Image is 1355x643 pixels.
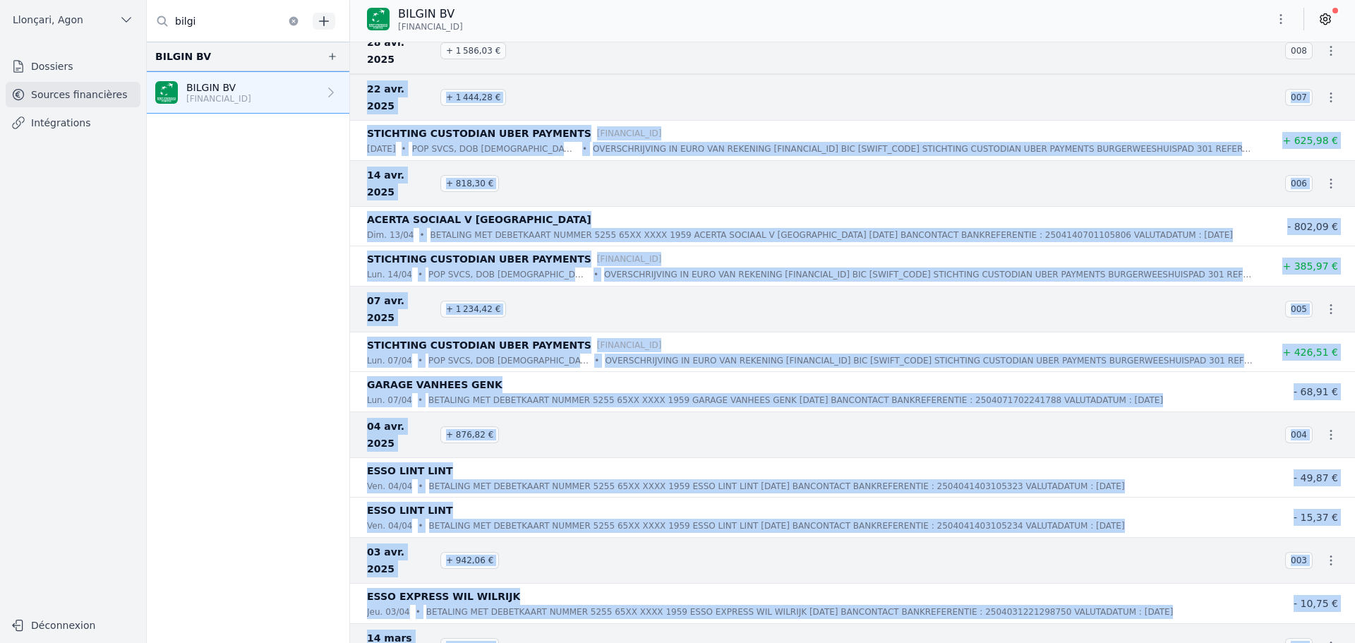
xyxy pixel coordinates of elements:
[367,376,502,393] p: GARAGE VANHEES GENK
[155,48,211,65] div: BILGIN BV
[367,588,520,605] p: ESSO EXPRESS WIL WILRIJK
[1282,135,1338,146] span: + 625,98 €
[597,338,662,352] p: [FINANCIAL_ID]
[155,81,178,104] img: BNP_BE_BUSINESS_GEBABEBB.png
[418,479,423,493] div: •
[418,268,423,282] div: •
[367,80,435,114] span: 22 avr. 2025
[398,21,463,32] span: [FINANCIAL_ID]
[367,268,412,282] p: lun. 14/04
[1282,260,1338,272] span: + 385,97 €
[147,71,349,114] a: BILGIN BV [FINANCIAL_ID]
[367,34,435,68] span: 28 avr. 2025
[367,292,435,326] span: 07 avr. 2025
[186,93,251,104] p: [FINANCIAL_ID]
[367,354,412,368] p: lun. 07/04
[1285,552,1313,569] span: 003
[429,519,1125,533] p: BETALING MET DEBETKAART NUMMER 5255 65XX XXXX 1959 ESSO LINT LINT [DATE] BANCONTACT BANKREFERENTI...
[367,167,435,200] span: 14 avr. 2025
[367,393,412,407] p: lun. 07/04
[367,462,453,479] p: ESSO LINT LINT
[594,268,598,282] div: •
[418,519,423,533] div: •
[597,252,662,266] p: [FINANCIAL_ID]
[367,605,410,619] p: jeu. 03/04
[430,228,1233,242] p: BETALING MET DEBETKAART NUMMER 5255 65XX XXXX 1959 ACERTA SOCIAAL V [GEOGRAPHIC_DATA] [DATE] BANC...
[418,393,423,407] div: •
[594,354,599,368] div: •
[1294,598,1338,609] span: - 10,75 €
[1285,175,1313,192] span: 006
[593,142,1253,156] p: OVERSCHRIJVING IN EURO VAN REKENING [FINANCIAL_ID] BIC [SWIFT_CODE] STICHTING CUSTODIAN UBER PAYM...
[426,605,1173,619] p: BETALING MET DEBETKAART NUMMER 5255 65XX XXXX 1959 ESSO EXPRESS WIL WILRIJK [DATE] BANCONTACT BAN...
[1285,42,1313,59] span: 008
[440,552,499,569] span: + 942,06 €
[1294,472,1338,483] span: - 49,87 €
[597,126,662,140] p: [FINANCIAL_ID]
[418,354,423,368] div: •
[416,605,421,619] div: •
[440,42,506,59] span: + 1 586,03 €
[367,479,412,493] p: ven. 04/04
[367,211,591,228] p: ACERTA SOCIAAL V [GEOGRAPHIC_DATA]
[440,89,506,106] span: + 1 444,28 €
[6,8,140,31] button: Llonçari, Agon
[582,142,587,156] div: •
[367,418,435,452] span: 04 avr. 2025
[429,479,1125,493] p: BETALING MET DEBETKAART NUMMER 5255 65XX XXXX 1959 ESSO LINT LINT [DATE] BANCONTACT BANKREFERENTI...
[367,142,396,156] p: [DATE]
[428,393,1163,407] p: BETALING MET DEBETKAART NUMMER 5255 65XX XXXX 1959 GARAGE VANHEES GENK [DATE] BANCONTACT BANKREFE...
[440,175,499,192] span: + 818,30 €
[412,142,577,156] p: POP SVCS, DOB [DEMOGRAPHIC_DATA], [DEMOGRAPHIC_DATA] - [DEMOGRAPHIC_DATA]
[1285,426,1313,443] span: 004
[605,354,1253,368] p: OVERSCHRIJVING IN EURO VAN REKENING [FINANCIAL_ID] BIC [SWIFT_CODE] STICHTING CUSTODIAN UBER PAYM...
[6,614,140,637] button: Déconnexion
[419,228,424,242] div: •
[147,8,308,34] input: Filtrer par dossier...
[6,110,140,136] a: Intégrations
[367,125,591,142] p: STICHTING CUSTODIAN UBER PAYMENTS
[186,80,251,95] p: BILGIN BV
[1285,89,1313,106] span: 007
[1287,221,1338,232] span: - 802,09 €
[1294,386,1338,397] span: - 68,91 €
[6,54,140,79] a: Dossiers
[367,337,591,354] p: STICHTING CUSTODIAN UBER PAYMENTS
[402,142,406,156] div: •
[1294,512,1338,523] span: - 15,37 €
[428,354,589,368] p: POP SVCS, DOB [DEMOGRAPHIC_DATA], [DEMOGRAPHIC_DATA] - [DEMOGRAPHIC_DATA]
[367,251,591,268] p: STICHTING CUSTODIAN UBER PAYMENTS
[367,8,390,30] img: BNP_BE_BUSINESS_GEBABEBB.png
[1282,347,1338,358] span: + 426,51 €
[398,6,463,23] p: BILGIN BV
[1285,301,1313,318] span: 005
[367,519,412,533] p: ven. 04/04
[604,268,1253,282] p: OVERSCHRIJVING IN EURO VAN REKENING [FINANCIAL_ID] BIC [SWIFT_CODE] STICHTING CUSTODIAN UBER PAYM...
[440,426,499,443] span: + 876,82 €
[440,301,506,318] span: + 1 234,42 €
[367,543,435,577] span: 03 avr. 2025
[367,502,453,519] p: ESSO LINT LINT
[13,13,83,27] span: Llonçari, Agon
[6,82,140,107] a: Sources financières
[428,268,588,282] p: POP SVCS, DOB [DEMOGRAPHIC_DATA], [DEMOGRAPHIC_DATA] - [DEMOGRAPHIC_DATA]
[367,228,414,242] p: dim. 13/04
